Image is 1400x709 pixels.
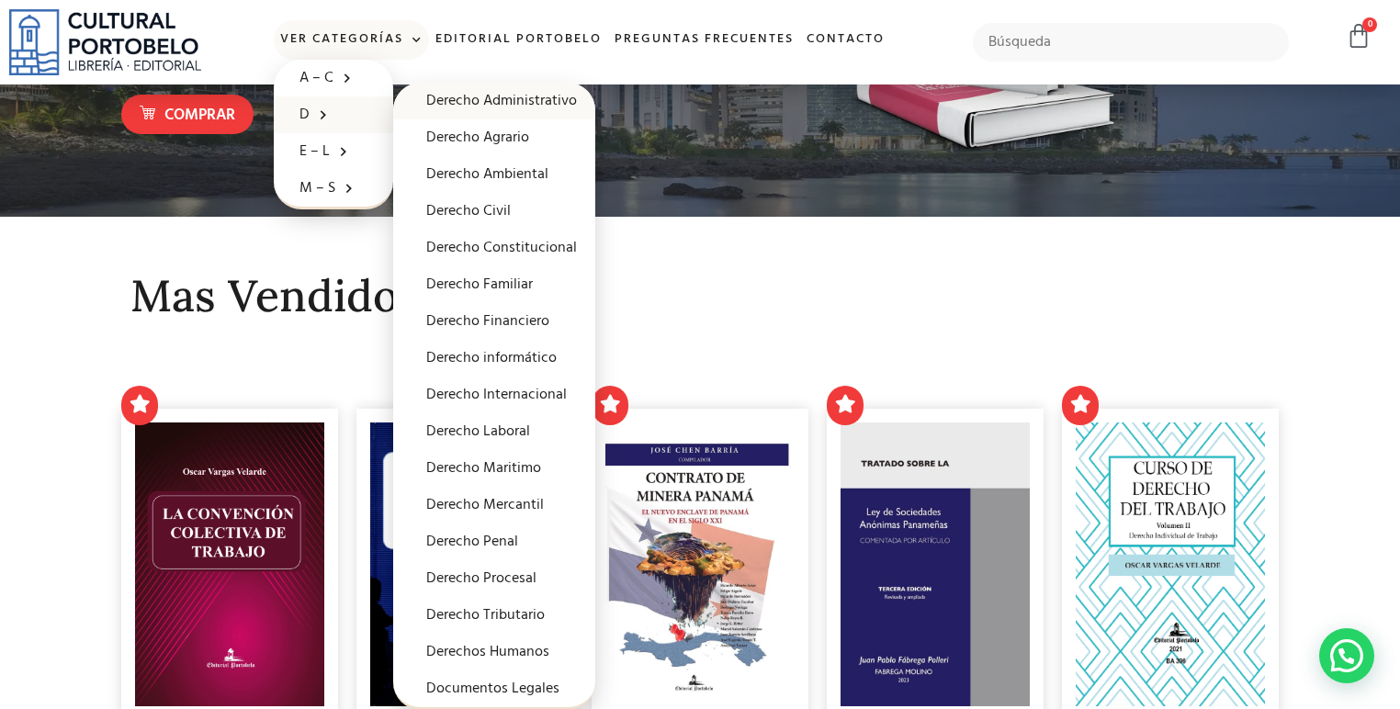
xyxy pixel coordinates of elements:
ul: Ver Categorías [274,60,393,209]
a: Derecho Internacional [393,377,595,413]
a: Derecho Familiar [393,266,595,303]
a: Derecho Ambiental [393,156,595,193]
img: PORTADA FINAL (2) [605,422,795,706]
a: Derecho Administrativo [393,83,595,119]
input: Búsqueda [973,23,1289,62]
a: A – C [274,60,393,96]
a: Contacto [800,20,891,60]
span: 0 [1362,17,1377,32]
a: M – S [274,170,393,207]
a: Derechos Humanos [393,634,595,670]
img: PORTADA elegida AMAZON._page-0001 [841,422,1030,706]
a: Ver Categorías [274,20,429,60]
a: Derecho Laboral [393,413,595,450]
a: Derecho Mercantil [393,487,595,523]
a: Derecho Procesal [393,560,595,597]
span: Comprar [164,104,235,128]
a: Derecho Agrario [393,119,595,156]
a: Documentos Legales [393,670,595,707]
a: Derecho informático [393,340,595,377]
a: Preguntas frecuentes [608,20,800,60]
a: E – L [274,133,393,170]
a: Derecho Civil [393,193,595,230]
a: Derecho Penal [393,523,595,560]
img: portada convencion colectiva-03 [135,422,324,706]
a: Derecho Tributario [393,597,595,634]
h2: Mas Vendidos [130,272,1270,321]
a: Comprar [121,95,254,134]
a: Editorial Portobelo [429,20,608,60]
a: Derecho Financiero [393,303,595,340]
a: Derecho Maritimo [393,450,595,487]
a: D [274,96,393,133]
a: Derecho Constitucional [393,230,595,266]
img: OSCAR_VARGAS [1076,422,1265,706]
a: 0 [1346,23,1372,50]
img: img20231003_15474135 [370,422,559,706]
